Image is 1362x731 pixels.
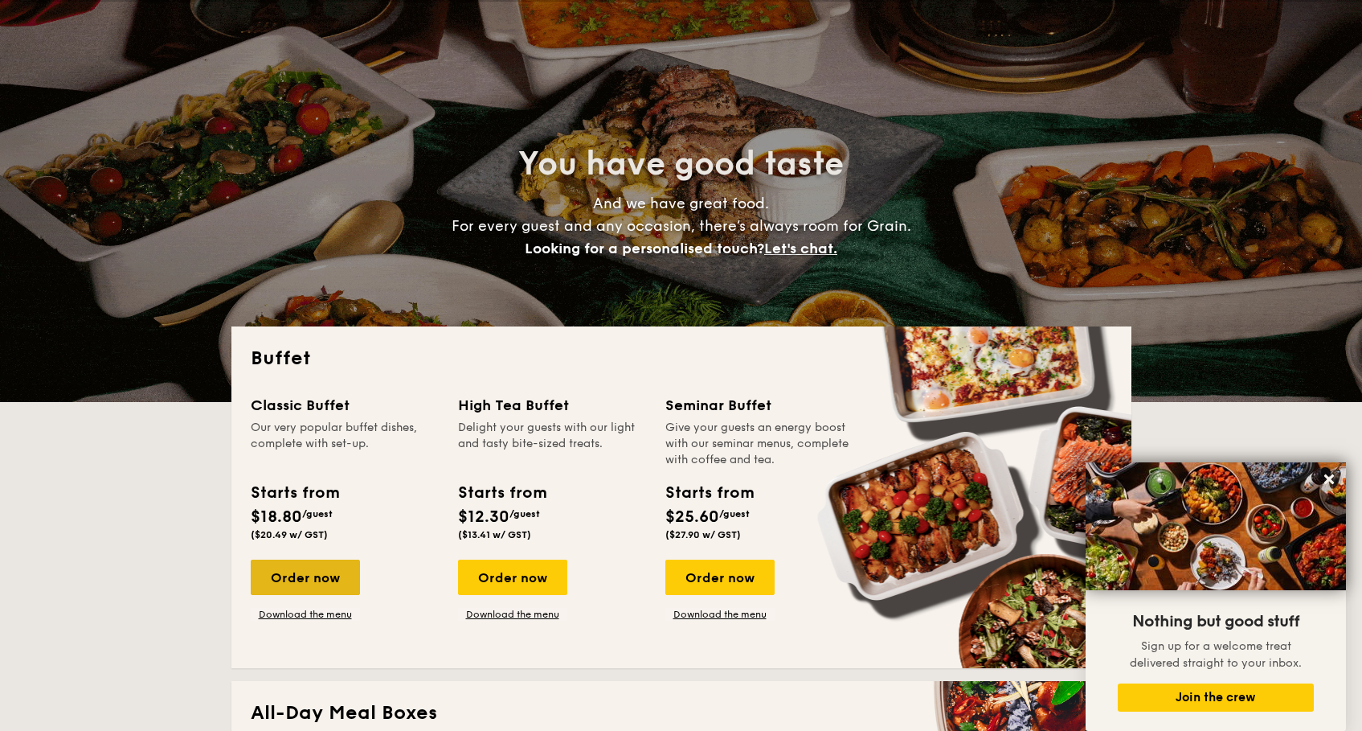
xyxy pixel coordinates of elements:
[251,346,1112,372] h2: Buffet
[1132,612,1299,631] span: Nothing but good stuff
[251,529,328,540] span: ($20.49 w/ GST)
[525,240,764,257] span: Looking for a personalised touch?
[458,507,509,527] span: $12.30
[1130,639,1302,670] span: Sign up for a welcome treat delivered straight to your inbox.
[452,195,911,257] span: And we have great food. For every guest and any occasion, there’s always room for Grain.
[251,394,439,417] div: Classic Buffet
[302,508,333,520] span: /guest
[251,560,360,595] div: Order now
[665,529,741,540] span: ($27.90 w/ GST)
[458,420,646,468] div: Delight your guests with our light and tasty bite-sized treats.
[458,560,567,595] div: Order now
[665,507,719,527] span: $25.60
[458,394,646,417] div: High Tea Buffet
[509,508,540,520] span: /guest
[665,560,775,595] div: Order now
[665,608,775,621] a: Download the menu
[458,529,531,540] span: ($13.41 w/ GST)
[251,608,360,621] a: Download the menu
[665,394,853,417] div: Seminar Buffet
[665,481,753,505] div: Starts from
[251,700,1112,726] h2: All-Day Meal Boxes
[518,145,844,183] span: You have good taste
[458,608,567,621] a: Download the menu
[1316,466,1342,492] button: Close
[251,507,302,527] span: $18.80
[719,508,750,520] span: /guest
[251,481,338,505] div: Starts from
[1118,684,1314,712] button: Join the crew
[665,420,853,468] div: Give your guests an energy boost with our seminar menus, complete with coffee and tea.
[251,420,439,468] div: Our very popular buffet dishes, complete with set-up.
[764,240,837,257] span: Let's chat.
[1086,462,1346,590] img: DSC07876-Edit02-Large.jpeg
[458,481,546,505] div: Starts from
